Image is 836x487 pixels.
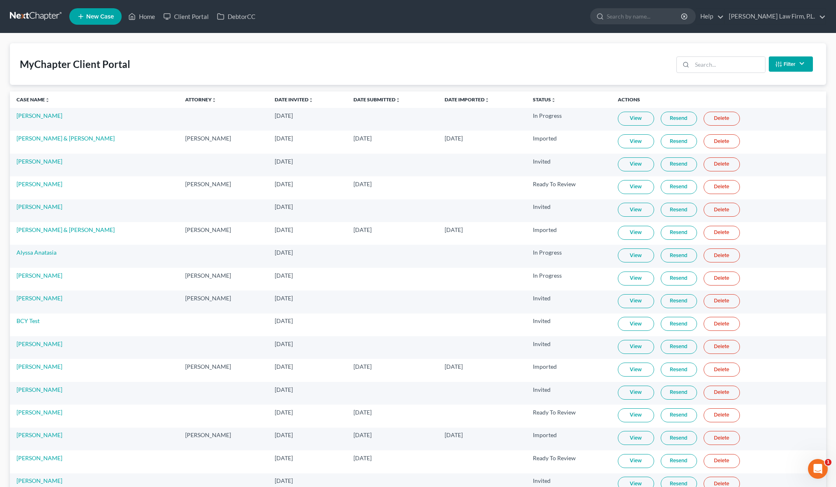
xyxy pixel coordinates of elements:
a: Resend [661,157,697,171]
a: [PERSON_NAME] [16,431,62,438]
a: [PERSON_NAME] [16,386,62,393]
a: View [618,134,654,148]
a: Delete [704,431,740,445]
span: [DATE] [353,363,372,370]
a: Resend [661,226,697,240]
a: Resend [661,431,697,445]
i: unfold_more [551,98,556,103]
a: [PERSON_NAME] & [PERSON_NAME] [16,226,115,233]
input: Search by name... [607,9,682,24]
span: New Case [86,14,114,20]
span: [DATE] [353,431,372,438]
td: [PERSON_NAME] [179,428,268,450]
a: Delete [704,226,740,240]
td: [PERSON_NAME] [179,290,268,313]
a: Alyssa Anatasia [16,249,57,256]
td: [PERSON_NAME] [179,268,268,290]
a: View [618,157,654,171]
a: View [618,408,654,422]
a: Resend [661,294,697,308]
a: Delete [704,294,740,308]
td: [PERSON_NAME] [179,131,268,153]
a: Delete [704,272,740,286]
a: [PERSON_NAME] [16,112,62,119]
td: Ready To Review [526,405,611,427]
td: Invited [526,290,611,313]
iframe: Intercom live chat [808,459,828,479]
button: Filter [769,56,813,72]
a: Date Importedunfold_more [445,96,490,103]
a: View [618,248,654,262]
span: [DATE] [353,226,372,233]
td: [PERSON_NAME] [179,359,268,382]
a: [PERSON_NAME] [16,363,62,370]
a: Resend [661,317,697,331]
span: [DATE] [275,135,293,142]
a: Resend [661,112,697,126]
td: In Progress [526,108,611,131]
a: Resend [661,363,697,377]
a: Delete [704,363,740,377]
td: Imported [526,222,611,245]
span: 1 [825,459,831,466]
span: [DATE] [275,295,293,302]
a: Resend [661,408,697,422]
a: DebtorCC [213,9,259,24]
a: Delete [704,340,740,354]
span: [DATE] [275,249,293,256]
span: [DATE] [275,226,293,233]
a: Resend [661,340,697,354]
span: [DATE] [353,409,372,416]
a: Resend [661,203,697,217]
span: [DATE] [275,272,293,279]
span: [DATE] [353,180,372,187]
a: View [618,272,654,286]
a: View [618,180,654,194]
a: Resend [661,454,697,468]
td: Ready To Review [526,450,611,473]
a: View [618,454,654,468]
a: [PERSON_NAME] [16,340,62,347]
a: Date Submittedunfold_more [353,96,400,103]
td: Imported [526,428,611,450]
a: Resend [661,180,697,194]
td: [PERSON_NAME] [179,176,268,199]
a: View [618,431,654,445]
span: [DATE] [445,135,463,142]
span: [DATE] [275,180,293,187]
a: Delete [704,454,740,468]
span: [DATE] [353,454,372,461]
span: [DATE] [275,363,293,370]
a: Home [124,9,159,24]
span: [DATE] [275,317,293,324]
td: In Progress [526,268,611,290]
a: Delete [704,317,740,331]
span: [DATE] [275,340,293,347]
td: Invited [526,154,611,176]
td: Invited [526,336,611,359]
span: [DATE] [275,158,293,165]
a: Client Portal [159,9,213,24]
a: [PERSON_NAME] [16,180,62,187]
i: unfold_more [45,98,50,103]
span: [DATE] [445,226,463,233]
span: [DATE] [275,409,293,416]
a: Resend [661,134,697,148]
span: [DATE] [275,431,293,438]
a: Resend [661,386,697,400]
a: Delete [704,203,740,217]
span: [DATE] [275,477,293,484]
a: View [618,203,654,217]
th: Actions [611,91,826,108]
a: [PERSON_NAME] [16,295,62,302]
a: View [618,386,654,400]
a: Attorneyunfold_more [185,96,217,103]
a: View [618,317,654,331]
a: Delete [704,134,740,148]
a: Help [696,9,724,24]
span: [DATE] [275,386,293,393]
a: Delete [704,408,740,422]
a: [PERSON_NAME] [16,158,62,165]
a: View [618,340,654,354]
td: Imported [526,359,611,382]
